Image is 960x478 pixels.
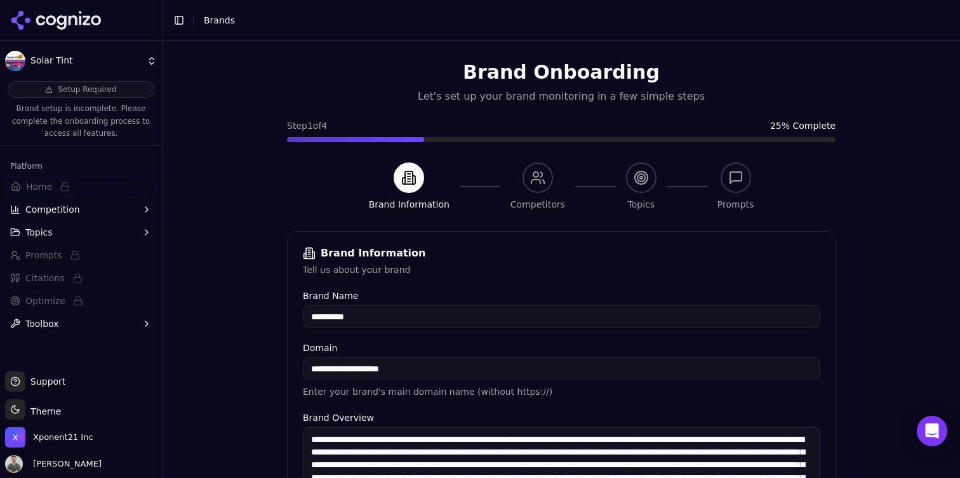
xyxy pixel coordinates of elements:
[8,103,154,140] p: Brand setup is incomplete. Please complete the onboarding process to access all features.
[204,14,235,27] nav: breadcrumb
[5,51,25,71] img: Solar Tint
[25,295,65,307] span: Optimize
[5,455,102,473] button: Open user button
[5,199,157,220] button: Competition
[628,198,655,211] div: Topics
[25,406,61,416] span: Theme
[287,119,327,132] span: Step 1 of 4
[303,385,820,398] p: Enter your brand's main domain name (without https://)
[287,89,836,104] p: Let's set up your brand monitoring in a few simple steps
[303,343,820,352] label: Domain
[510,198,565,211] div: Competitors
[58,84,116,95] span: Setup Required
[33,432,93,443] span: Xponent21 Inc
[204,15,235,25] span: Brands
[5,455,23,473] img: Chuck McCarthy
[25,317,59,330] span: Toolbox
[5,314,157,334] button: Toolbox
[303,291,820,300] label: Brand Name
[25,375,65,388] span: Support
[5,156,157,176] div: Platform
[917,416,947,446] div: Open Intercom Messenger
[717,198,754,211] div: Prompts
[30,55,142,67] span: Solar Tint
[5,427,93,448] button: Open organization switcher
[5,222,157,242] button: Topics
[28,458,102,470] span: [PERSON_NAME]
[5,427,25,448] img: Xponent21 Inc
[25,249,62,262] span: Prompts
[369,198,450,211] div: Brand Information
[303,413,820,422] label: Brand Overview
[25,203,80,216] span: Competition
[287,61,836,84] h1: Brand Onboarding
[770,119,836,132] span: 25 % Complete
[303,263,820,276] div: Tell us about your brand
[25,226,53,239] span: Topics
[25,272,65,284] span: Citations
[303,247,820,260] div: Brand Information
[26,180,52,193] span: Home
